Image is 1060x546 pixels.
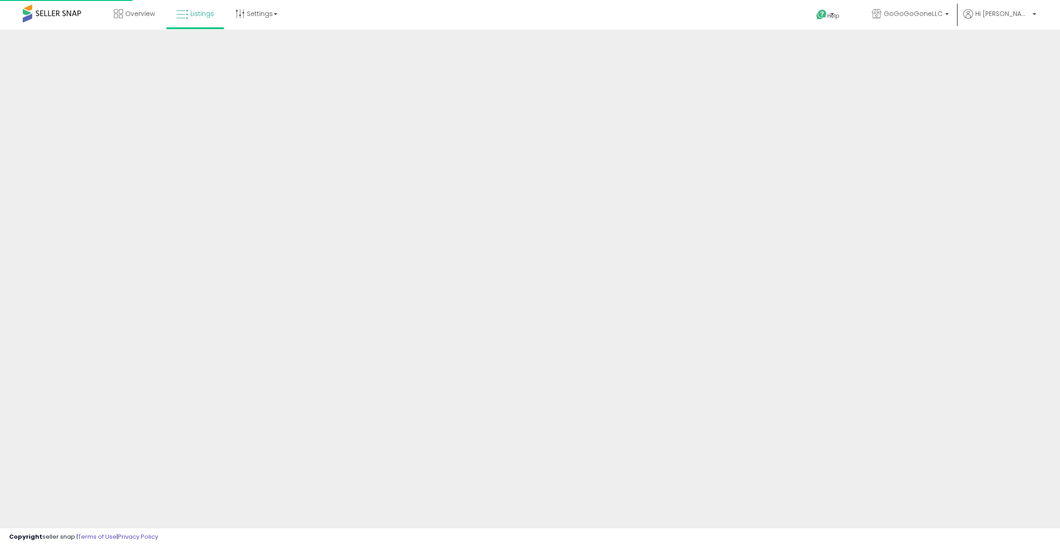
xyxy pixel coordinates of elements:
[827,12,840,20] span: Help
[125,9,155,18] span: Overview
[809,2,857,30] a: Help
[975,9,1030,18] span: Hi [PERSON_NAME]
[816,9,827,21] i: Get Help
[963,9,1036,30] a: Hi [PERSON_NAME]
[190,9,214,18] span: Listings
[884,9,942,18] span: GoGoGoGoneLLC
